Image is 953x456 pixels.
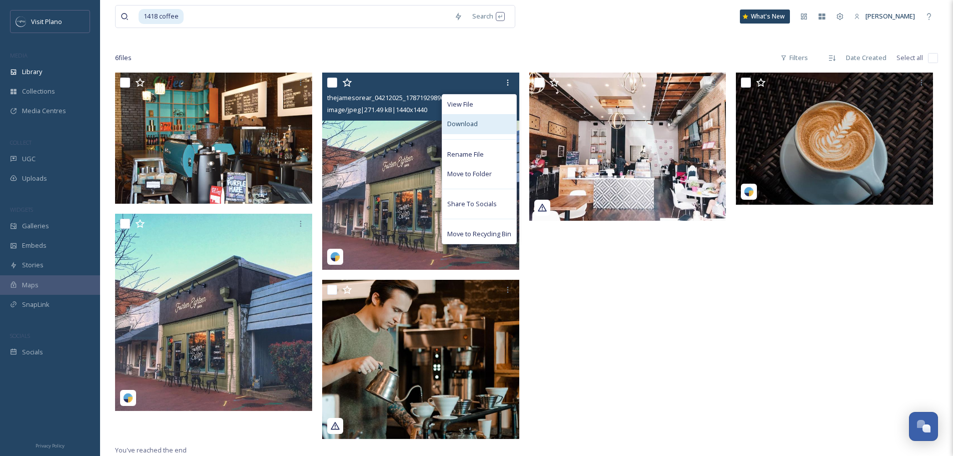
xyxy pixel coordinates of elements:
[447,199,497,209] span: Share To Socials
[22,260,44,270] span: Stories
[22,347,43,357] span: Socials
[740,10,790,24] a: What's New
[22,87,55,96] span: Collections
[447,119,478,129] span: Download
[736,73,933,205] img: 1418coffee_04212025_17858299069563088.jpg
[22,67,42,77] span: Library
[330,252,340,262] img: snapsea-logo.png
[115,73,312,204] img: 1418 Coffeehouse.jpg
[447,229,511,239] span: Move to Recycling Bin
[36,442,65,449] span: Privacy Policy
[22,280,39,290] span: Maps
[115,214,312,411] img: thejamesorear_04212025_17871929896533946.jpg
[16,17,26,27] img: images.jpeg
[10,332,30,339] span: SOCIALS
[467,7,510,26] div: Search
[22,174,47,183] span: Uploads
[10,52,28,59] span: MEDIA
[115,445,187,454] span: You've reached the end
[909,412,938,441] button: Open Chat
[327,93,476,102] span: thejamesorear_04212025_17871929896533946.jpg
[22,106,66,116] span: Media Centres
[115,53,132,63] span: 6 file s
[36,439,65,451] a: Privacy Policy
[447,169,492,179] span: Move to Folder
[841,48,891,68] div: Date Created
[775,48,813,68] div: Filters
[22,221,49,231] span: Galleries
[22,154,36,164] span: UGC
[849,7,920,26] a: [PERSON_NAME]
[10,206,33,213] span: WIDGETS
[22,241,47,250] span: Embeds
[896,53,923,63] span: Select all
[322,280,519,438] img: planomagazine_04212025_17844401104937673.jpg
[447,100,473,109] span: View File
[10,139,32,146] span: COLLECT
[865,12,915,21] span: [PERSON_NAME]
[123,393,133,403] img: snapsea-logo.png
[31,17,62,26] span: Visit Plano
[139,9,184,24] span: 1418 coffee
[744,187,754,197] img: snapsea-logo.png
[327,105,427,114] span: image/jpeg | 271.49 kB | 1440 x 1440
[447,150,484,159] span: Rename File
[22,300,50,309] span: SnapLink
[529,73,726,221] img: vidademaryha_04212025_1904779716839945083_4360926917.jpg
[322,73,519,270] img: thejamesorear_04212025_17871929896533946.jpg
